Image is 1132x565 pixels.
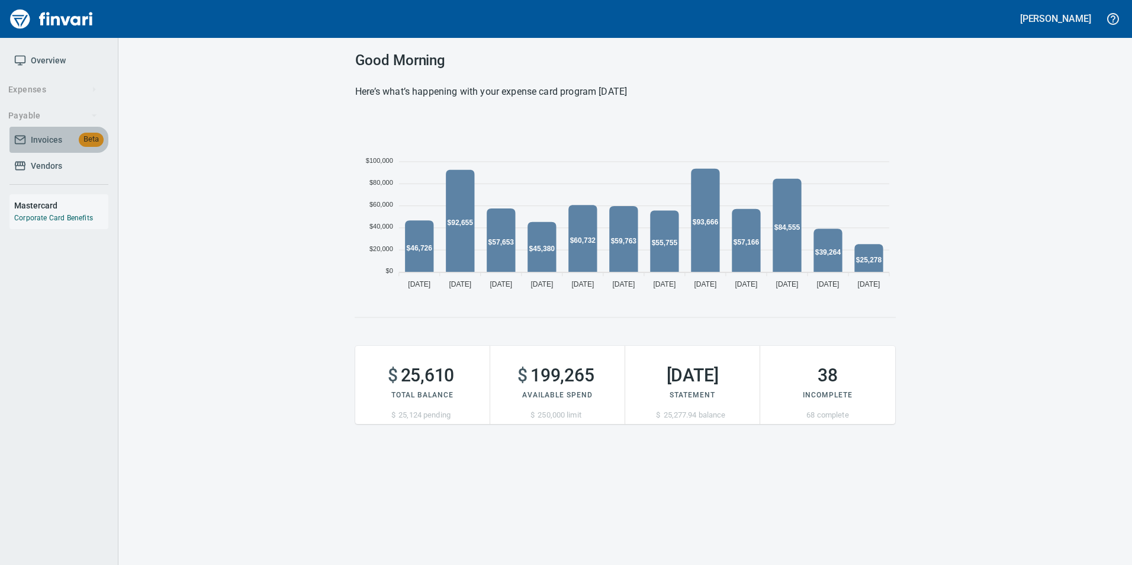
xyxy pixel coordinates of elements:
span: Payable [8,108,98,123]
tspan: [DATE] [694,280,717,288]
span: Invoices [31,133,62,147]
tspan: $100,000 [366,157,393,164]
tspan: [DATE] [490,280,512,288]
button: Payable [4,105,102,127]
h6: Mastercard [14,199,108,212]
h3: Good Morning [355,52,895,69]
button: Expenses [4,79,102,101]
tspan: $20,000 [369,245,393,252]
span: Vendors [31,159,62,174]
tspan: [DATE] [571,280,594,288]
tspan: [DATE] [654,280,676,288]
h5: [PERSON_NAME] [1020,12,1091,25]
tspan: [DATE] [858,280,880,288]
button: [PERSON_NAME] [1017,9,1094,28]
h6: Here’s what’s happening with your expense card program [DATE] [355,84,895,100]
tspan: [DATE] [530,280,553,288]
tspan: $60,000 [369,201,393,208]
a: InvoicesBeta [9,127,108,153]
span: Expenses [8,82,98,97]
tspan: [DATE] [817,280,840,288]
tspan: $40,000 [369,223,393,230]
tspan: $0 [386,267,393,274]
tspan: [DATE] [735,280,758,288]
a: Vendors [9,153,108,179]
tspan: [DATE] [408,280,430,288]
tspan: [DATE] [776,280,799,288]
a: Corporate Card Benefits [14,214,93,222]
tspan: [DATE] [612,280,635,288]
span: Beta [79,133,104,146]
span: Overview [31,53,66,68]
a: Overview [9,47,108,74]
img: Finvari [7,5,96,33]
tspan: $80,000 [369,179,393,186]
tspan: [DATE] [449,280,471,288]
